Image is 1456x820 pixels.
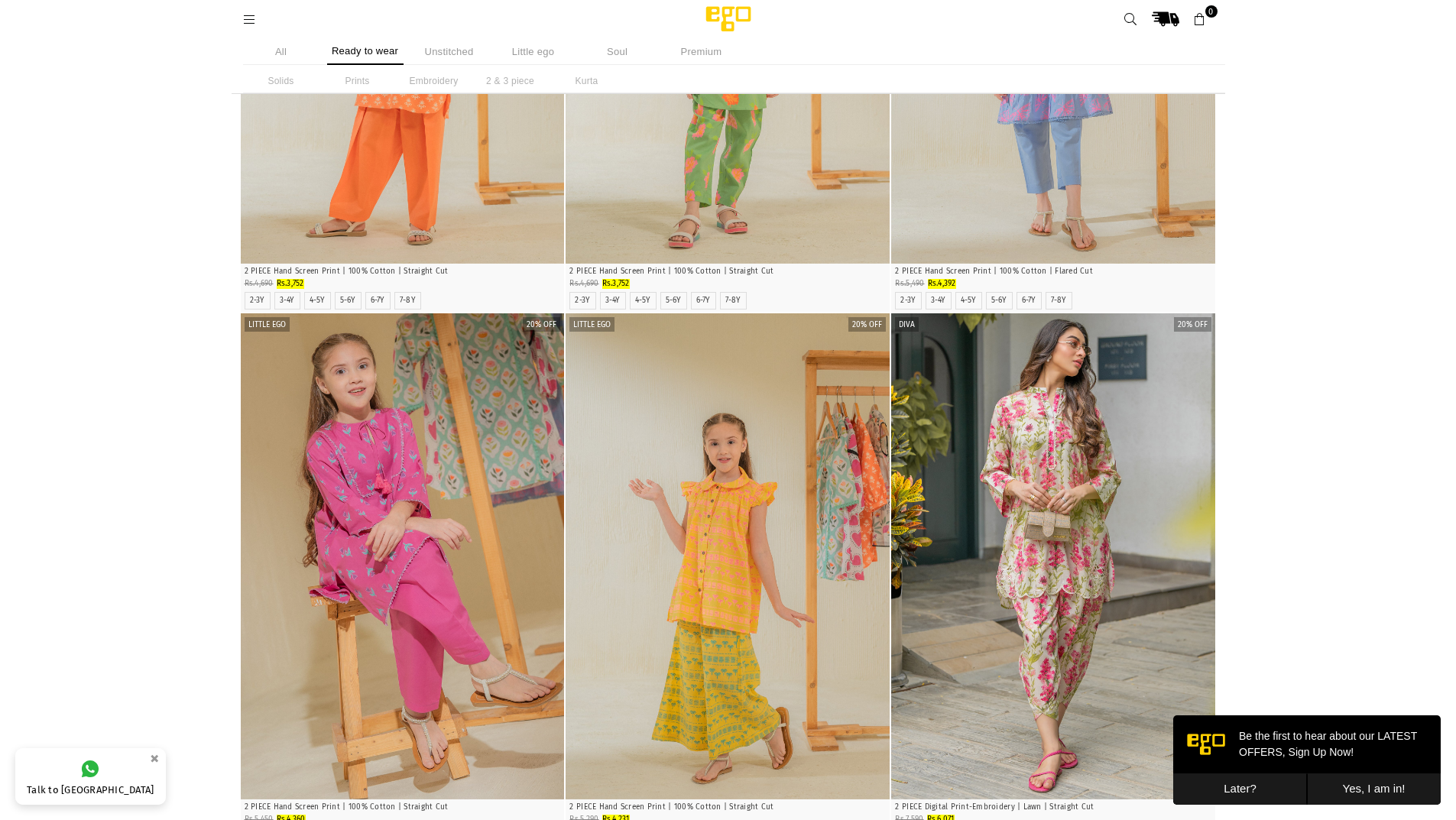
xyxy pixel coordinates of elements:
li: Kurta [549,69,625,93]
img: Petals 2 Piece [891,313,1215,799]
span: 0 [1205,5,1218,18]
li: Solids [243,69,319,93]
label: 5-6Y [340,296,356,306]
span: Rs.4,690 [569,279,598,288]
li: Premium [663,38,740,65]
label: 4-5Y [635,296,651,306]
label: 2-3Y [575,296,590,306]
label: 2-3Y [250,296,265,306]
label: 7-8Y [1051,296,1067,306]
img: Flower Tracks 2 piece [241,313,565,799]
p: 2 PIECE Hand Screen Print | 100% Cotton | Straight Cut [569,266,886,277]
p: 2 PIECE Hand Screen Print | 100% Cotton | Straight Cut [245,266,561,277]
p: 2 PIECE Hand Screen Print | 100% Cotton | Straight Cut [245,802,561,813]
label: 5-6Y [666,296,682,306]
label: Little EGO [245,317,290,332]
label: 20% off [848,317,886,332]
img: Ocean 2 piece [566,313,890,799]
label: 4-5Y [310,296,326,306]
li: Little ego [495,38,572,65]
a: Search [1117,5,1145,33]
p: 2 PIECE Digital Print-Embroidery | Lawn | Straight Cut [895,802,1211,813]
li: Ready to wear [327,38,404,65]
a: 0 [1186,5,1214,33]
span: Rs.3,752 [602,279,630,288]
img: Ego [663,4,793,34]
label: 2-3Y [900,296,916,306]
a: Talk to [GEOGRAPHIC_DATA] [15,748,166,805]
label: 3-4Y [605,296,621,306]
span: Rs.4,392 [928,279,956,288]
label: 4-5Y [961,296,977,306]
label: 20% off [1174,317,1211,332]
li: Embroidery [396,69,472,93]
li: Soul [579,38,656,65]
a: 1 / 72 / 73 / 74 / 75 / 76 / 77 / 7 [891,313,1215,799]
label: 3-4Y [280,296,295,306]
p: 2 PIECE Hand Screen Print | 100% Cotton | Flared Cut [895,266,1211,277]
li: Unstitched [411,38,488,65]
li: Prints [319,69,396,93]
label: 6-7Y [371,296,385,306]
label: 20% off [523,317,560,332]
li: 2 & 3 piece [472,69,549,93]
iframe: webpush-onsite [1173,715,1441,805]
p: 2 PIECE Hand Screen Print | 100% Cotton | Straight Cut [569,802,886,813]
span: Rs.5,490 [895,279,924,288]
label: 7-8Y [400,296,416,306]
a: Menu [236,13,264,24]
a: 1 / 72 / 73 / 74 / 75 / 76 / 77 / 7 [566,313,890,799]
div: 1 / 7 [566,313,890,799]
label: 5-6Y [991,296,1007,306]
button: × [145,746,164,771]
span: Rs.3,752 [277,279,304,288]
label: 3-4Y [931,296,946,306]
li: All [243,38,319,65]
label: 7-8Y [725,296,741,306]
div: 1 / 6 [241,313,565,799]
span: Rs.4,690 [245,279,274,288]
label: 6-7Y [1022,296,1036,306]
div: 1 / 7 [891,313,1215,799]
label: 6-7Y [696,296,711,306]
label: Little EGO [569,317,615,332]
a: 1 / 62 / 63 / 64 / 65 / 66 / 6 [241,313,565,799]
label: Diva [895,317,919,332]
